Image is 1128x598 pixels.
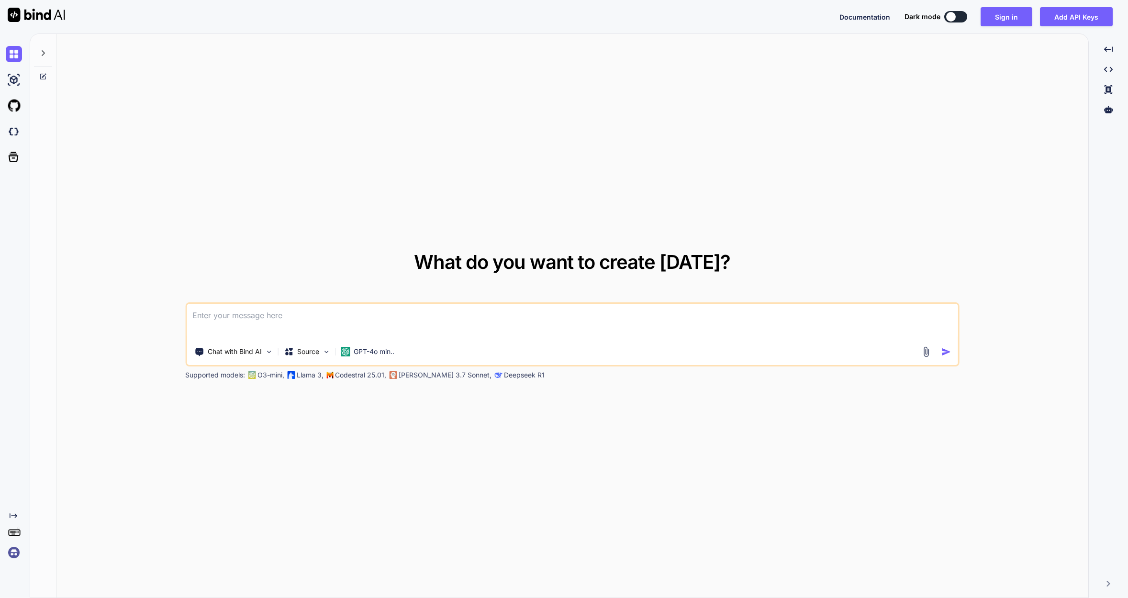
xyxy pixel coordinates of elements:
[322,348,330,356] img: Pick Models
[208,347,262,356] p: Chat with Bind AI
[8,8,65,22] img: Bind AI
[297,347,319,356] p: Source
[257,370,284,380] p: O3-mini,
[248,371,256,379] img: GPT-4
[494,371,502,379] img: claude
[504,370,545,380] p: Deepseek R1
[265,348,273,356] img: Pick Tools
[905,12,940,22] span: Dark mode
[354,347,394,356] p: GPT-4o min..
[287,371,295,379] img: Llama2
[297,370,324,380] p: Llama 3,
[326,372,333,378] img: Mistral-AI
[185,370,245,380] p: Supported models:
[6,544,22,561] img: signin
[389,371,397,379] img: claude
[1040,7,1113,26] button: Add API Keys
[941,347,951,357] img: icon
[920,346,931,357] img: attachment
[839,13,890,21] span: Documentation
[981,7,1032,26] button: Sign in
[399,370,491,380] p: [PERSON_NAME] 3.7 Sonnet,
[335,370,386,380] p: Codestral 25.01,
[6,72,22,88] img: ai-studio
[340,347,350,356] img: GPT-4o mini
[839,12,890,22] button: Documentation
[6,98,22,114] img: githubLight
[414,250,730,274] span: What do you want to create [DATE]?
[6,123,22,140] img: darkCloudIdeIcon
[6,46,22,62] img: chat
